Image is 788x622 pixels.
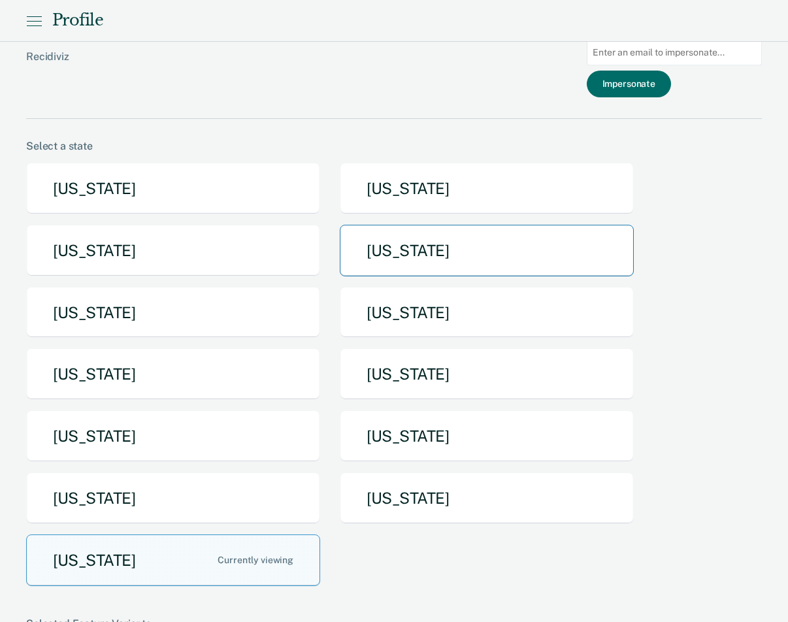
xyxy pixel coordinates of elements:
button: [US_STATE] [26,410,320,462]
button: [US_STATE] [26,225,320,276]
input: Enter an email to impersonate... [587,40,762,65]
button: Impersonate [587,71,671,97]
button: [US_STATE] [26,348,320,400]
button: [US_STATE] [26,534,320,586]
button: [US_STATE] [340,410,634,462]
button: [US_STATE] [340,225,634,276]
button: [US_STATE] [340,472,634,524]
button: [US_STATE] [340,348,634,400]
button: [US_STATE] [340,287,634,338]
button: [US_STATE] [26,472,320,524]
button: [US_STATE] [340,163,634,214]
button: [US_STATE] [26,163,320,214]
button: [US_STATE] [26,287,320,338]
div: Select a state [26,140,762,152]
div: Recidiviz [26,50,478,84]
div: Profile [52,11,103,30]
